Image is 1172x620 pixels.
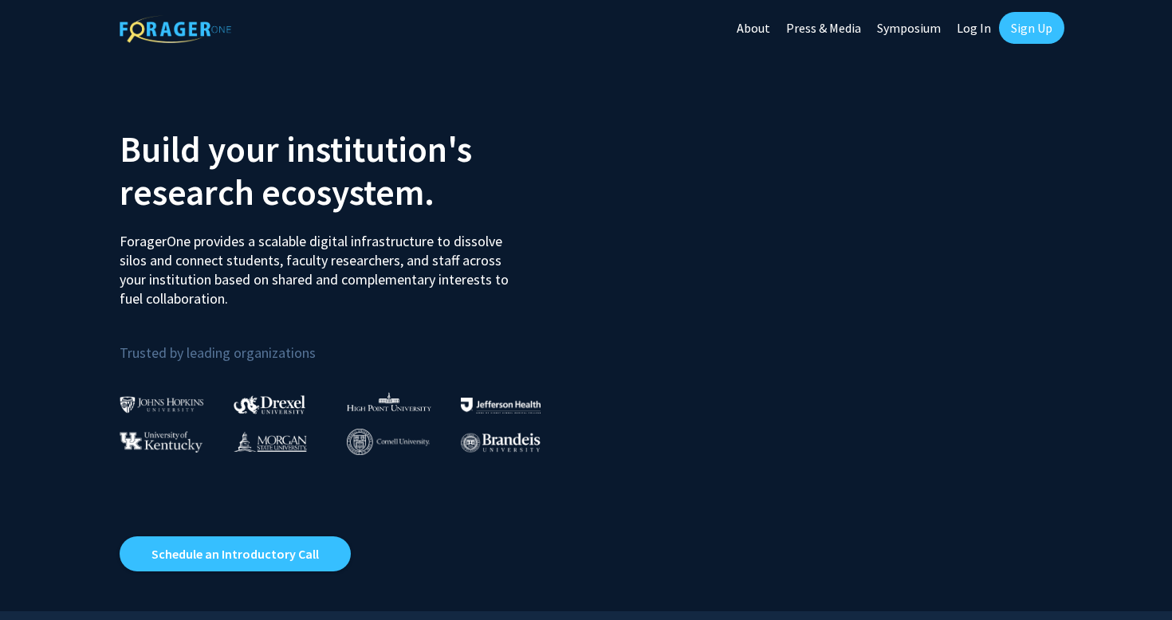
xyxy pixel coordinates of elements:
img: High Point University [347,392,431,411]
img: ForagerOne Logo [120,15,231,43]
p: ForagerOne provides a scalable digital infrastructure to dissolve silos and connect students, fac... [120,220,520,308]
p: Trusted by leading organizations [120,321,574,365]
a: Sign Up [999,12,1064,44]
img: Johns Hopkins University [120,396,204,413]
h2: Build your institution's research ecosystem. [120,128,574,214]
img: Morgan State University [234,431,307,452]
img: University of Kentucky [120,431,203,453]
img: Drexel University [234,395,305,414]
img: Thomas Jefferson University [461,398,541,413]
img: Brandeis University [461,433,541,453]
a: Opens in a new tab [120,536,351,571]
img: Cornell University [347,429,430,455]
